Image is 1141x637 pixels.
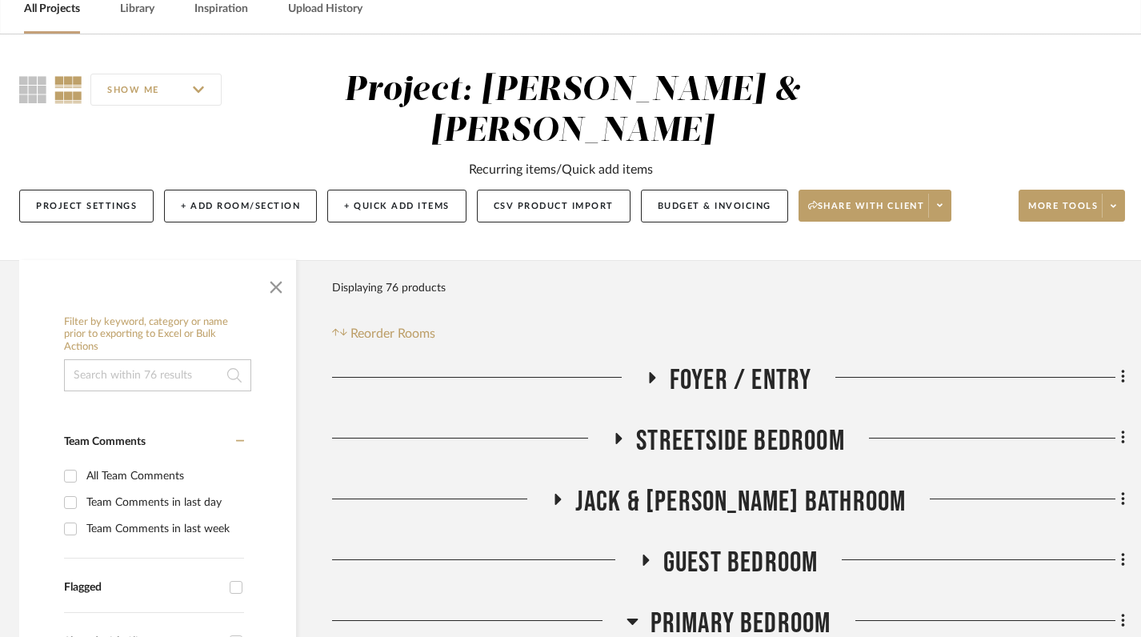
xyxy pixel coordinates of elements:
[575,485,907,519] span: Jack & [PERSON_NAME] Bathroom
[164,190,317,222] button: + Add Room/Section
[260,268,292,300] button: Close
[86,463,240,489] div: All Team Comments
[64,316,251,354] h6: Filter by keyword, category or name prior to exporting to Excel or Bulk Actions
[799,190,952,222] button: Share with client
[670,363,812,398] span: Foyer / Entry
[636,424,845,459] span: Streetside Bedroom
[86,490,240,515] div: Team Comments in last day
[1028,200,1098,224] span: More tools
[64,581,222,595] div: Flagged
[86,516,240,542] div: Team Comments in last week
[344,74,801,148] div: Project: [PERSON_NAME] & [PERSON_NAME]
[663,546,819,580] span: Guest Bedroom
[808,200,925,224] span: Share with client
[64,436,146,447] span: Team Comments
[350,324,435,343] span: Reorder Rooms
[641,190,788,222] button: Budget & Invoicing
[327,190,466,222] button: + Quick Add Items
[477,190,631,222] button: CSV Product Import
[469,160,653,179] div: Recurring items/Quick add items
[1019,190,1125,222] button: More tools
[332,324,435,343] button: Reorder Rooms
[19,190,154,222] button: Project Settings
[332,272,446,304] div: Displaying 76 products
[64,359,251,391] input: Search within 76 results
